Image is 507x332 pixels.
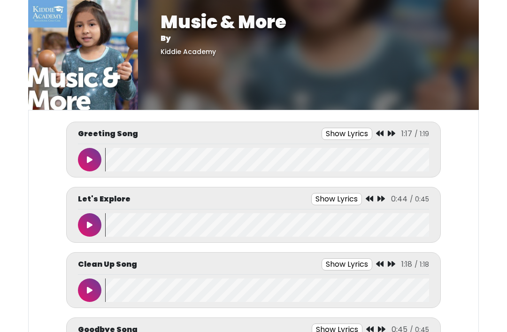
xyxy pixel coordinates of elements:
span: / 1:18 [415,260,429,269]
p: Clean Up Song [78,259,137,270]
span: / 0:45 [410,194,429,204]
button: Show Lyrics [311,193,362,205]
p: Let's Explore [78,193,131,205]
button: Show Lyrics [322,128,372,140]
span: / 1:19 [415,129,429,139]
span: 0:44 [391,193,407,204]
h5: Kiddie Academy [161,48,456,56]
p: By [161,33,456,44]
span: 1:17 [401,128,412,139]
span: 1:18 [401,259,412,270]
p: Greeting Song [78,128,138,139]
button: Show Lyrics [322,258,372,270]
h1: Music & More [161,11,456,33]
